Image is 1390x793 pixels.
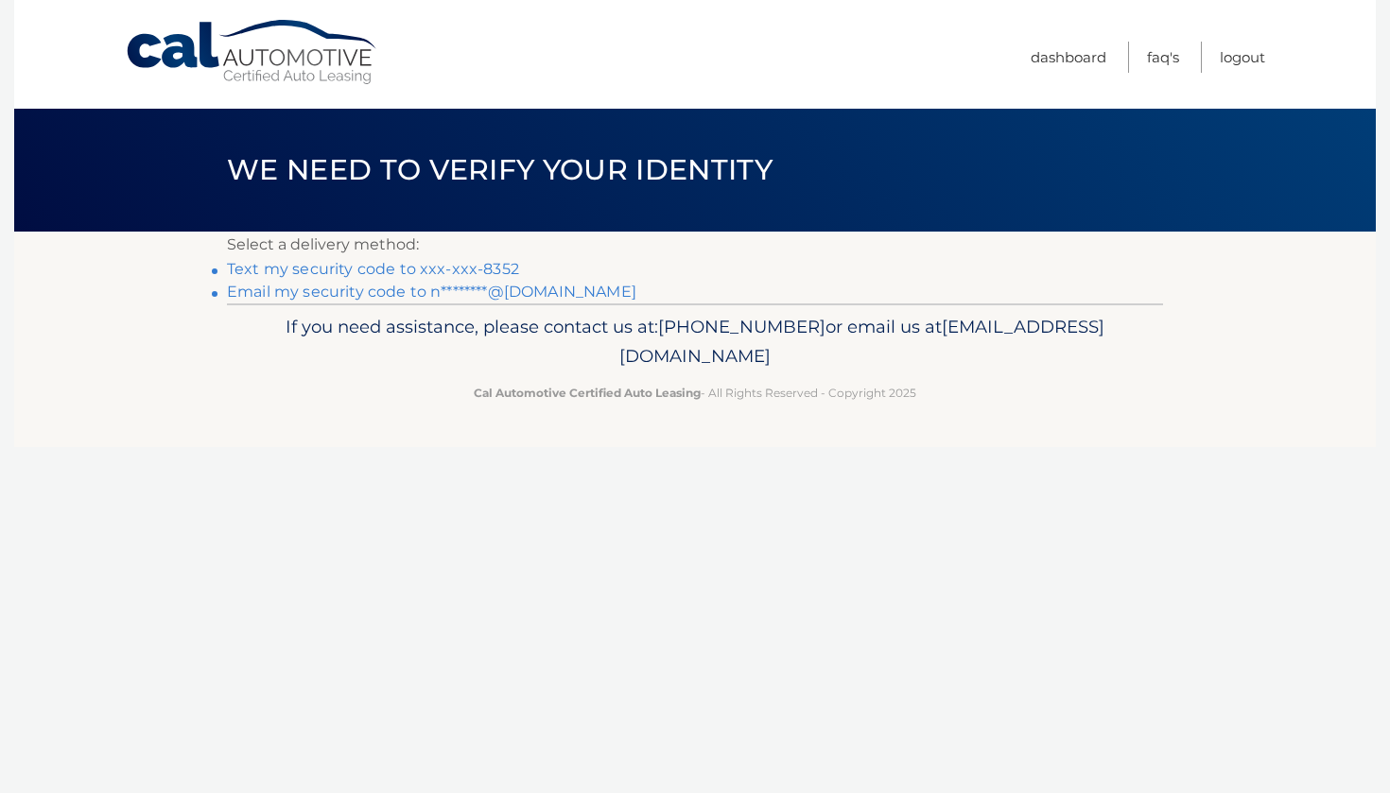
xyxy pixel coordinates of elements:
p: If you need assistance, please contact us at: or email us at [239,312,1151,372]
p: - All Rights Reserved - Copyright 2025 [239,383,1151,403]
a: Dashboard [1031,42,1106,73]
a: Cal Automotive [125,19,380,86]
strong: Cal Automotive Certified Auto Leasing [474,386,701,400]
span: We need to verify your identity [227,152,773,187]
a: Logout [1220,42,1265,73]
a: Text my security code to xxx-xxx-8352 [227,260,519,278]
p: Select a delivery method: [227,232,1163,258]
a: FAQ's [1147,42,1179,73]
span: [PHONE_NUMBER] [658,316,825,337]
a: Email my security code to n********@[DOMAIN_NAME] [227,283,636,301]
